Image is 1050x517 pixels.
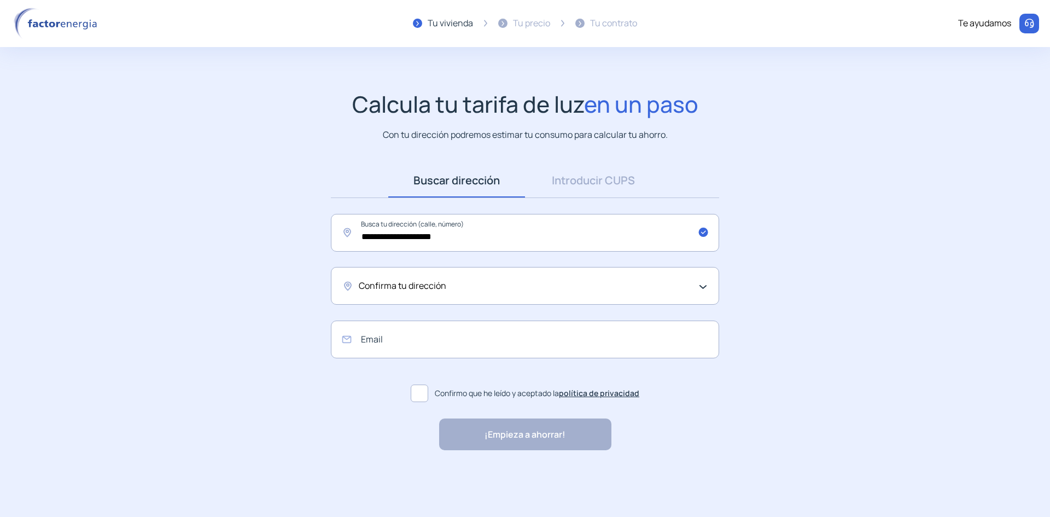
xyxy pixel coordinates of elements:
[428,16,473,31] div: Tu vivienda
[590,16,637,31] div: Tu contrato
[383,128,668,142] p: Con tu dirección podremos estimar tu consumo para calcular tu ahorro.
[513,16,550,31] div: Tu precio
[1024,18,1035,29] img: llamar
[388,164,525,197] a: Buscar dirección
[11,8,104,39] img: logo factor
[958,16,1011,31] div: Te ayudamos
[525,164,662,197] a: Introducir CUPS
[435,387,639,399] span: Confirmo que he leído y aceptado la
[352,91,698,118] h1: Calcula tu tarifa de luz
[559,388,639,398] a: política de privacidad
[584,89,698,119] span: en un paso
[359,279,446,293] span: Confirma tu dirección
